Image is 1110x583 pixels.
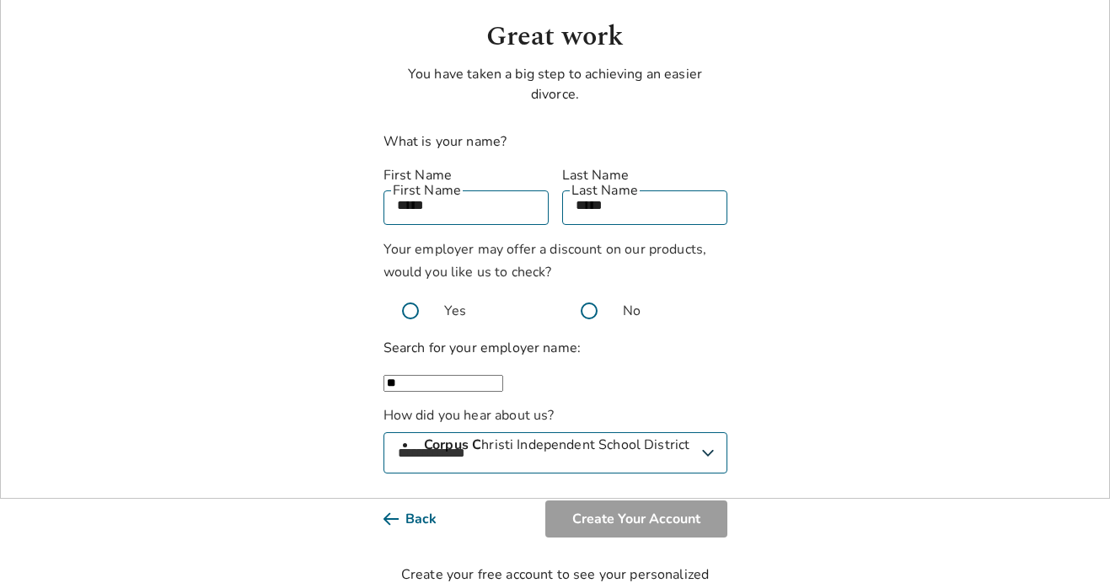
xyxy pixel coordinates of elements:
[562,165,727,185] label: Last Name
[383,240,707,281] span: Your employer may offer a discount on our products, would you like us to check?
[1026,502,1110,583] iframe: Chat Widget
[545,500,727,538] button: Create Your Account
[417,428,727,462] li: hristi Independent School District
[383,132,507,151] label: What is your name?
[383,17,727,57] h1: Great work
[424,436,481,454] strong: Corpus C
[383,339,582,357] label: Search for your employer name:
[383,405,727,473] label: How did you hear about us?
[383,64,727,104] p: You have taken a big step to achieving an easier divorce.
[623,301,641,321] span: No
[383,165,549,185] label: First Name
[383,500,464,538] button: Back
[444,301,466,321] span: Yes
